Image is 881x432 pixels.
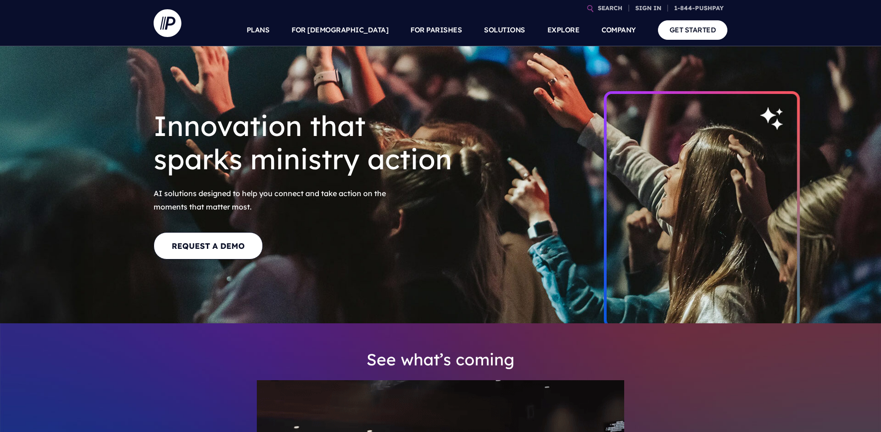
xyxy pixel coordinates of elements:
a: PLANS [247,14,270,46]
a: FOR [DEMOGRAPHIC_DATA] [292,14,388,46]
a: COMPANY [602,14,636,46]
a: GET STARTED [658,20,728,39]
a: FOR PARISHES [410,14,462,46]
a: SOLUTIONS [484,14,525,46]
span: AI solutions designed to help you connect and take action on the moments that matter most. [154,187,413,214]
h3: See what’s coming [257,342,625,378]
h1: Innovation that sparks ministry action [154,102,459,183]
a: REQUEST A DEMO [154,232,263,259]
a: EXPLORE [547,14,580,46]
